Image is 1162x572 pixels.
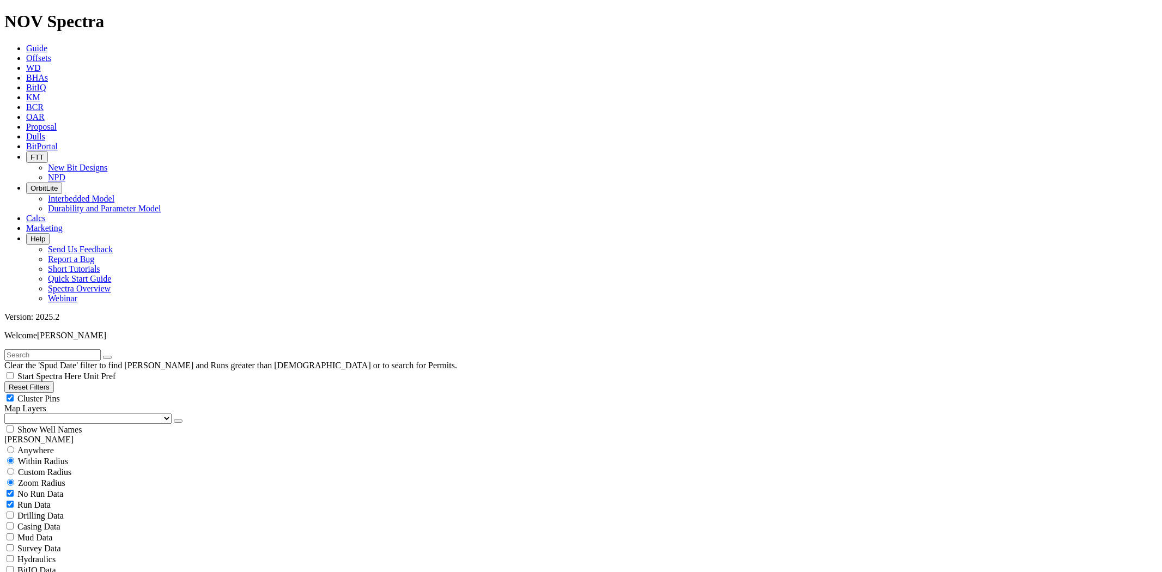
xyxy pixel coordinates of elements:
[26,93,40,102] a: KM
[18,467,71,477] span: Custom Radius
[17,446,54,455] span: Anywhere
[48,264,100,273] a: Short Tutorials
[48,294,77,303] a: Webinar
[48,274,111,283] a: Quick Start Guide
[7,372,14,379] input: Start Spectra Here
[4,553,1158,564] filter-controls-checkbox: Hydraulics Analysis
[48,284,111,293] a: Spectra Overview
[26,132,45,141] a: Dulls
[26,44,47,53] a: Guide
[26,112,45,121] a: OAR
[26,122,57,131] a: Proposal
[17,555,56,564] span: Hydraulics
[4,331,1158,340] p: Welcome
[26,53,51,63] a: Offsets
[4,381,54,393] button: Reset Filters
[26,223,63,233] a: Marketing
[17,500,51,509] span: Run Data
[26,151,48,163] button: FTT
[83,372,115,381] span: Unit Pref
[31,153,44,161] span: FTT
[17,511,64,520] span: Drilling Data
[17,372,81,381] span: Start Spectra Here
[17,489,63,498] span: No Run Data
[4,361,457,370] span: Clear the 'Spud Date' filter to find [PERSON_NAME] and Runs greater than [DEMOGRAPHIC_DATA] or to...
[26,63,41,72] a: WD
[4,349,101,361] input: Search
[26,142,58,151] a: BitPortal
[48,204,161,213] a: Durability and Parameter Model
[31,235,45,243] span: Help
[48,245,113,254] a: Send Us Feedback
[4,435,1158,445] div: [PERSON_NAME]
[17,425,82,434] span: Show Well Names
[31,184,58,192] span: OrbitLite
[4,404,46,413] span: Map Layers
[4,11,1158,32] h1: NOV Spectra
[48,163,107,172] a: New Bit Designs
[26,73,48,82] a: BHAs
[26,102,44,112] a: BCR
[17,522,60,531] span: Casing Data
[48,194,114,203] a: Interbedded Model
[48,254,94,264] a: Report a Bug
[17,533,52,542] span: Mud Data
[37,331,106,340] span: [PERSON_NAME]
[4,312,1158,322] div: Version: 2025.2
[48,173,65,182] a: NPD
[26,233,50,245] button: Help
[18,457,68,466] span: Within Radius
[17,544,61,553] span: Survey Data
[26,214,46,223] a: Calcs
[18,478,65,488] span: Zoom Radius
[26,182,62,194] button: OrbitLite
[17,394,60,403] span: Cluster Pins
[26,83,46,92] a: BitIQ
